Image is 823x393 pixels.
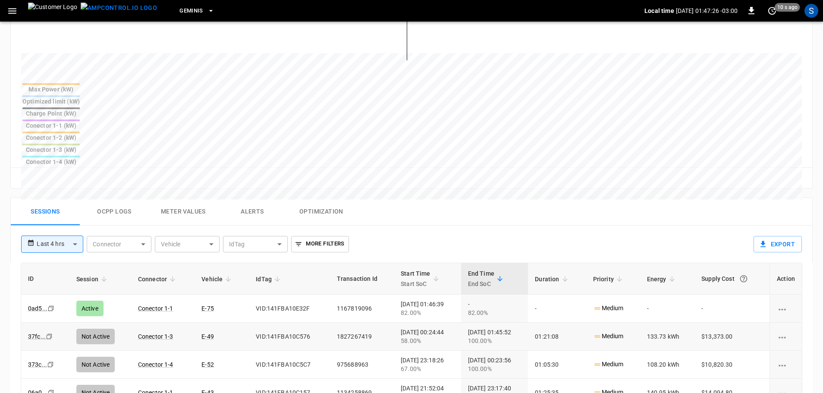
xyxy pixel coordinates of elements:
p: End SoC [468,279,494,289]
button: Optimization [287,198,356,226]
a: Conector 1-4 [138,361,173,368]
div: [DATE] 23:18:26 [401,356,454,373]
div: Supply Cost [701,271,763,286]
button: The cost of your charging session based on your supply rates [736,271,751,286]
button: More Filters [291,236,349,252]
td: VID:141FBA10C5C7 [249,351,330,379]
button: Ocpp logs [80,198,149,226]
td: 108.20 kWh [640,351,694,379]
button: Alerts [218,198,287,226]
span: IdTag [256,274,283,284]
span: Session [76,274,110,284]
img: ampcontrol.io logo [81,3,157,13]
div: Not Active [76,357,115,372]
div: Start Time [401,268,430,289]
td: $10,820.30 [694,351,770,379]
th: Transaction Id [330,263,394,295]
div: 67.00% [401,365,454,373]
div: [DATE] 00:23:56 [468,356,521,373]
span: Geminis [179,6,203,16]
span: Priority [593,274,625,284]
div: charging session options [777,332,795,341]
td: 975688963 [330,351,394,379]
div: profile-icon [804,4,818,18]
span: 10 s ago [775,3,800,12]
div: End Time [468,268,494,289]
th: Action [770,263,802,295]
div: charging session options [777,304,795,313]
div: charging session options [777,360,795,369]
span: Start TimeStart SoC [401,268,442,289]
p: Local time [644,6,674,15]
button: Geminis [176,3,218,19]
button: set refresh interval [765,4,779,18]
img: Customer Logo [28,3,77,19]
div: 100.00% [468,365,521,373]
span: Duration [535,274,570,284]
td: 01:05:30 [528,351,586,379]
p: [DATE] 01:47:26 -03:00 [676,6,738,15]
span: End TimeEnd SoC [468,268,506,289]
div: copy [47,360,55,369]
button: Sessions [11,198,80,226]
span: Connector [138,274,178,284]
button: Meter Values [149,198,218,226]
div: 100.00% [468,336,521,345]
p: Start SoC [401,279,430,289]
div: 58.00% [401,336,454,345]
a: E-52 [201,361,214,368]
div: Last 4 hrs [37,236,83,252]
span: Energy [647,274,678,284]
span: Vehicle [201,274,234,284]
button: Export [754,236,802,252]
th: ID [21,263,69,295]
p: Medium [593,360,624,369]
